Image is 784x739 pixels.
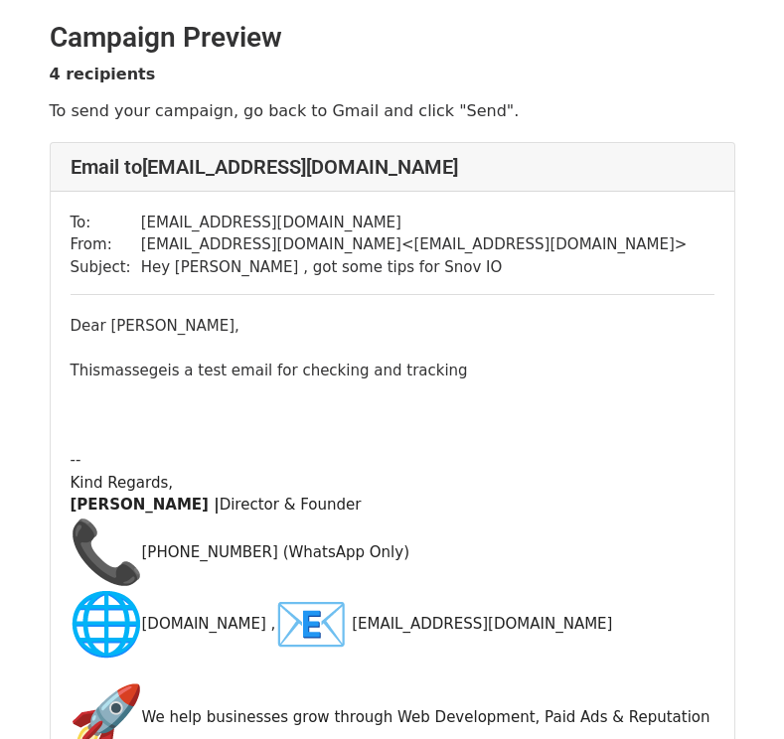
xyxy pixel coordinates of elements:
td: [EMAIL_ADDRESS][DOMAIN_NAME] < [EMAIL_ADDRESS][DOMAIN_NAME] > [141,233,688,256]
div: [DOMAIN_NAME] , [EMAIL_ADDRESS][DOMAIN_NAME] [71,588,714,660]
div: [PHONE_NUMBER] (WhatsApp Only) [71,517,714,588]
h2: Campaign Preview [50,21,735,55]
td: Subject: [71,256,141,279]
td: To: [71,212,141,234]
td: Hey [PERSON_NAME] , got some tips for Snov IO [141,256,688,279]
strong: 4 recipients [50,65,156,83]
b: [PERSON_NAME] | [71,496,220,514]
img: 📧 [275,588,347,660]
td: From: [71,233,141,256]
div: Dear [PERSON_NAME], This is a test email for checking and tracking [71,315,714,427]
img: 📞 [71,517,142,588]
p: To send your campaign, go back to Gmail and click "Send". [50,100,735,121]
td: [EMAIL_ADDRESS][DOMAIN_NAME] [141,212,688,234]
span: Kind Regards, [71,474,174,492]
h4: Email to [EMAIL_ADDRESS][DOMAIN_NAME] [71,155,714,179]
div: Director & Founder [71,494,714,517]
span: massege [100,362,167,379]
span: -- [71,451,81,469]
img: 🌐 [71,588,142,660]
